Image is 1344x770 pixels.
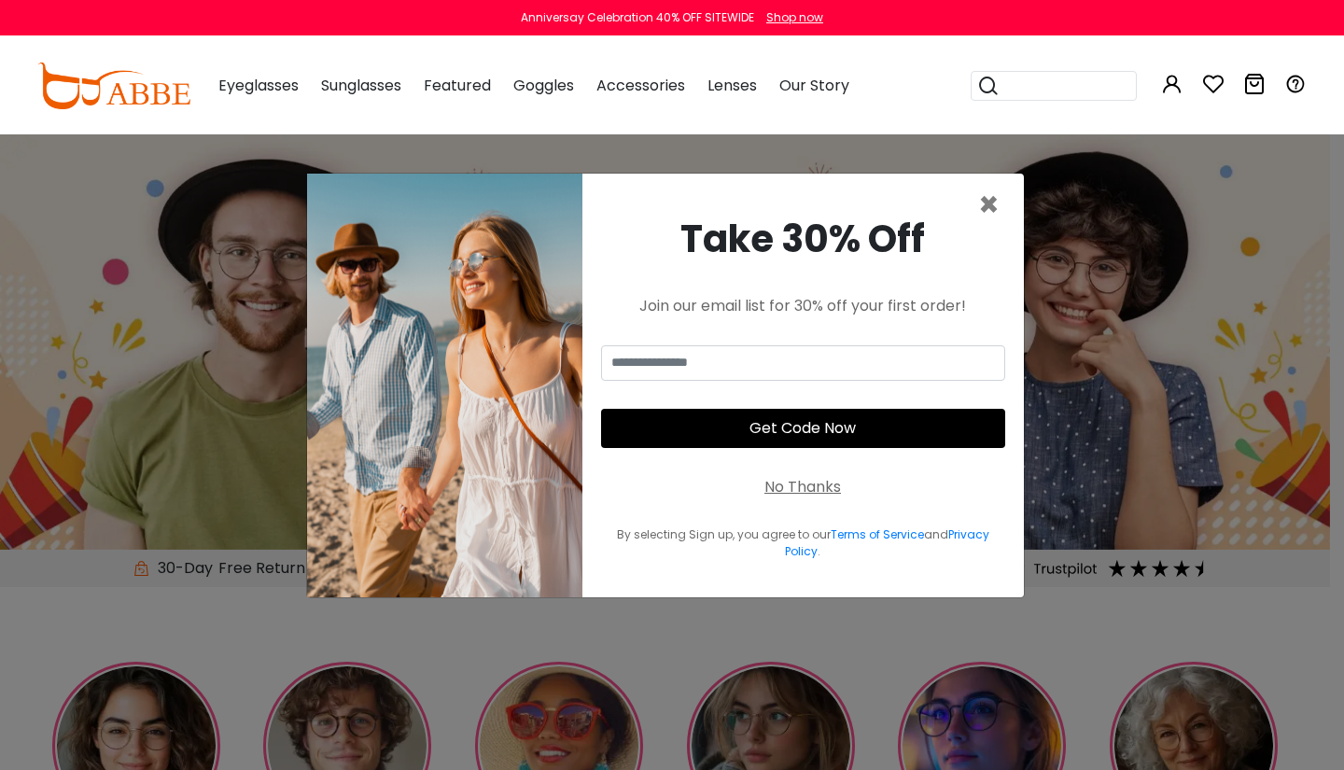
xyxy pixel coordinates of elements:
[37,63,190,109] img: abbeglasses.com
[707,75,757,96] span: Lenses
[601,295,1005,317] div: Join our email list for 30% off your first order!
[779,75,849,96] span: Our Story
[978,181,1000,229] span: ×
[218,75,299,96] span: Eyeglasses
[831,526,924,542] a: Terms of Service
[601,526,1005,560] div: By selecting Sign up, you agree to our and .
[601,211,1005,267] div: Take 30% Off
[757,9,823,25] a: Shop now
[424,75,491,96] span: Featured
[766,9,823,26] div: Shop now
[601,409,1005,448] button: Get Code Now
[521,9,754,26] div: Anniversay Celebration 40% OFF SITEWIDE
[785,526,989,559] a: Privacy Policy
[307,174,582,597] img: welcome
[321,75,401,96] span: Sunglasses
[596,75,685,96] span: Accessories
[764,476,841,498] div: No Thanks
[978,189,1000,222] button: Close
[513,75,574,96] span: Goggles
